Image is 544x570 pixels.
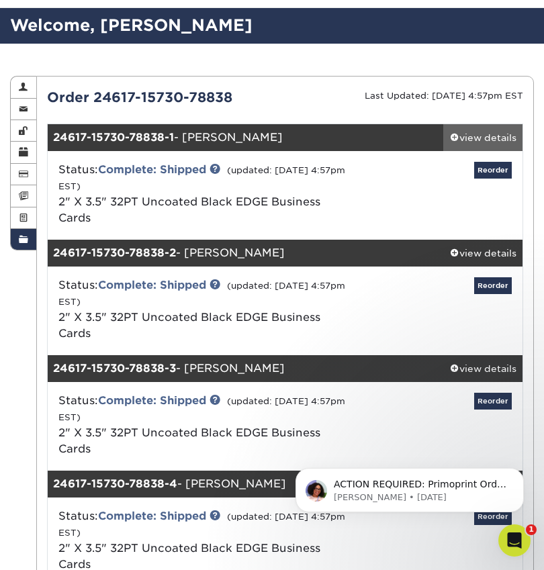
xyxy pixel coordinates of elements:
a: 2" X 3.5" 32PT Uncoated Black EDGE Business Cards [58,195,320,224]
a: 2" X 3.5" 32PT Uncoated Black EDGE Business Cards [58,311,320,340]
a: view details [443,124,523,151]
iframe: Intercom notifications message [275,440,544,534]
div: Status: [48,277,364,342]
strong: 24617-15730-78838-4 [53,477,177,490]
div: view details [443,131,523,144]
div: view details [443,362,523,375]
a: Reorder [474,393,512,410]
a: Complete: Shipped [98,510,206,522]
a: Complete: Shipped [98,394,206,407]
a: 2" X 3.5" 32PT Uncoated Black EDGE Business Cards [58,426,320,455]
a: Complete: Shipped [98,163,206,176]
div: - [PERSON_NAME] [48,355,443,382]
span: 1 [526,524,537,535]
div: view details [443,246,523,260]
div: Status: [48,162,364,226]
iframe: Intercom live chat [498,524,531,557]
div: Status: [48,393,364,457]
a: Complete: Shipped [98,279,206,291]
a: Reorder [474,162,512,179]
div: Order 24617-15730-78838 [37,87,285,107]
div: - [PERSON_NAME] [48,124,443,151]
p: Message from Avery, sent 42w ago [58,52,232,64]
span: ACTION REQUIRED: Primoprint Order [CREDIT_CARD_NUMBER] Good morning [PERSON_NAME], Thank you for ... [58,39,231,424]
a: view details [443,240,523,267]
strong: 24617-15730-78838-2 [53,246,176,259]
small: Last Updated: [DATE] 4:57pm EST [365,91,523,101]
a: view details [443,355,523,382]
strong: 24617-15730-78838-3 [53,362,176,375]
strong: 24617-15730-78838-1 [53,131,174,144]
div: - [PERSON_NAME] [48,240,443,267]
div: - [PERSON_NAME] [48,471,443,497]
a: Reorder [474,277,512,294]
